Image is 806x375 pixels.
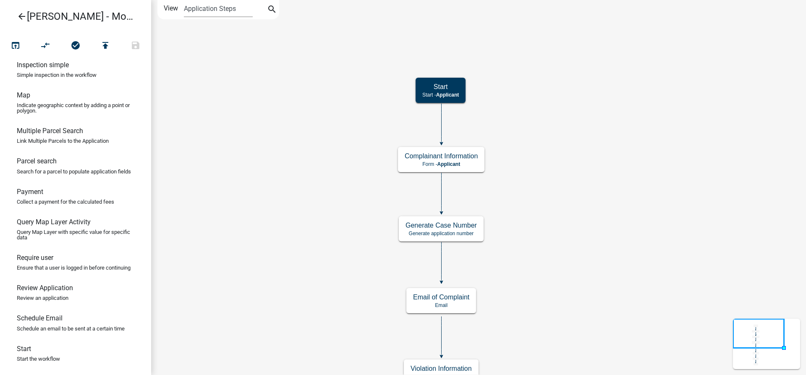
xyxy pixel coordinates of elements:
p: Start the workflow [17,356,60,362]
i: search [267,4,277,16]
p: Search for a parcel to populate application fields [17,169,131,174]
i: save [131,40,141,52]
p: Link Multiple Parcels to the Application [17,138,109,144]
i: open_in_browser [10,40,21,52]
h6: Payment [17,188,43,196]
p: Generate application number [406,231,477,236]
p: Simple inspection in the workflow [17,72,97,78]
button: Publish [90,37,120,55]
h6: Map [17,91,30,99]
p: Review an application [17,295,68,301]
i: arrow_back [17,11,27,23]
p: Collect a payment for the calculated fees [17,199,114,205]
h6: Multiple Parcel Search [17,127,83,135]
i: check_circle [71,40,81,52]
button: Save [120,37,151,55]
h6: Require user [17,254,53,262]
i: compare_arrows [41,40,51,52]
h5: Email of Complaint [413,293,469,301]
h5: Violation Information [411,365,472,372]
p: Schedule an email to be sent at a certain time [17,326,125,331]
h6: Review Application [17,284,73,292]
span: Applicant [437,161,460,167]
h6: Start [17,345,31,353]
p: Indicate geographic context by adding a point or polygon. [17,102,134,113]
h6: Query Map Layer Activity [17,218,91,226]
h5: Complainant Information [405,152,478,160]
p: Ensure that a user is logged in before continuing [17,265,131,270]
p: Start - [422,92,459,98]
div: Workflow actions [0,37,151,57]
a: [PERSON_NAME] - Module 1. Nuisance or Zoning Complaint [7,7,138,26]
button: Auto Layout [30,37,60,55]
span: Applicant [436,92,459,98]
h6: Parcel search [17,157,57,165]
button: Test Workflow [0,37,31,55]
p: Email [413,302,469,308]
h6: Schedule Email [17,314,63,322]
i: publish [100,40,110,52]
button: No problems [60,37,91,55]
button: search [265,3,279,17]
h5: Generate Case Number [406,221,477,229]
p: Query Map Layer with specific value for specific data [17,229,134,240]
h6: Inspection simple [17,61,69,69]
h5: Start [422,83,459,91]
p: Form - [405,161,478,167]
